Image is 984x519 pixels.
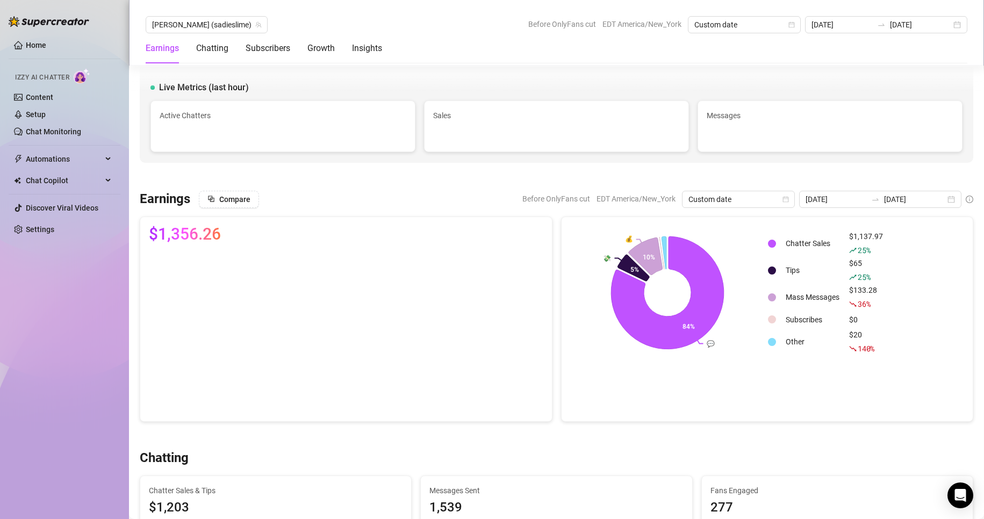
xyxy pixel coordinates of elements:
[159,81,249,94] span: Live Metrics (last hour)
[602,16,681,32] span: EDT America/New_York
[858,245,870,255] span: 25 %
[26,41,46,49] a: Home
[603,254,611,262] text: 💸
[849,230,883,256] div: $1,137.97
[26,93,53,102] a: Content
[9,16,89,27] img: logo-BBDzfeDw.svg
[781,257,844,283] td: Tips
[152,17,261,33] span: Sadie (sadieslime)
[782,196,789,203] span: calendar
[710,485,964,496] span: Fans Engaged
[849,257,883,283] div: $65
[707,110,953,121] span: Messages
[528,16,596,32] span: Before OnlyFans cut
[849,329,883,355] div: $20
[26,150,102,168] span: Automations
[74,68,90,84] img: AI Chatter
[26,204,98,212] a: Discover Viral Videos
[307,42,335,55] div: Growth
[429,485,683,496] span: Messages Sent
[196,42,228,55] div: Chatting
[871,195,880,204] span: swap-right
[352,42,382,55] div: Insights
[140,191,190,208] h3: Earnings
[858,272,870,282] span: 25 %
[890,19,951,31] input: End date
[806,193,867,205] input: Start date
[149,226,221,243] span: $1,356.26
[146,42,179,55] div: Earnings
[246,42,290,55] div: Subscribers
[710,498,964,518] div: 277
[14,155,23,163] span: thunderbolt
[149,485,403,496] span: Chatter Sales & Tips
[849,247,857,254] span: rise
[160,110,406,121] span: Active Chatters
[781,230,844,256] td: Chatter Sales
[15,73,69,83] span: Izzy AI Chatter
[947,482,973,508] div: Open Intercom Messenger
[849,300,857,308] span: fall
[877,20,886,29] span: to
[26,110,46,119] a: Setup
[694,17,794,33] span: Custom date
[140,450,189,467] h3: Chatting
[624,235,633,243] text: 💰
[26,225,54,234] a: Settings
[781,329,844,355] td: Other
[781,311,844,328] td: Subscribes
[207,195,215,203] span: block
[877,20,886,29] span: swap-right
[858,343,874,354] span: 140 %
[199,191,259,208] button: Compare
[433,110,680,121] span: Sales
[14,177,21,184] img: Chat Copilot
[811,19,873,31] input: Start date
[522,191,590,207] span: Before OnlyFans cut
[26,172,102,189] span: Chat Copilot
[219,195,250,204] span: Compare
[597,191,676,207] span: EDT America/New_York
[849,284,883,310] div: $133.28
[966,196,973,203] span: info-circle
[781,284,844,310] td: Mass Messages
[849,314,883,326] div: $0
[849,345,857,352] span: fall
[429,498,683,518] div: 1,539
[149,498,403,518] span: $1,203
[26,127,81,136] a: Chat Monitoring
[858,299,870,309] span: 36 %
[706,340,714,348] text: 💬
[788,21,795,28] span: calendar
[871,195,880,204] span: to
[255,21,262,28] span: team
[884,193,945,205] input: End date
[688,191,788,207] span: Custom date
[849,273,857,281] span: rise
